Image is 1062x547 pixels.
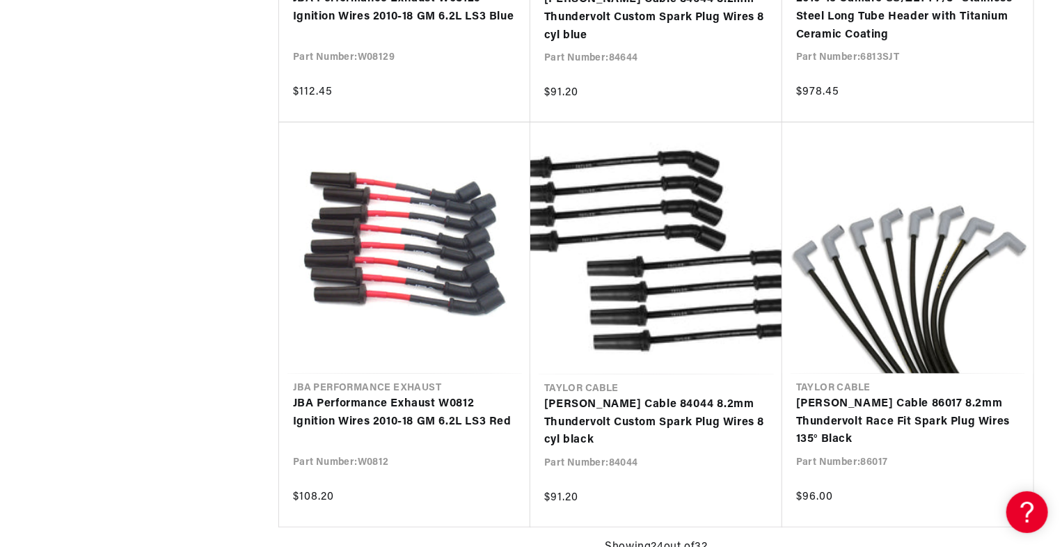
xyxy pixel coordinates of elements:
a: [PERSON_NAME] Cable 84044 8.2mm Thundervolt Custom Spark Plug Wires 8 cyl black [544,396,768,450]
a: [PERSON_NAME] Cable 86017 8.2mm Thundervolt Race Fit Spark Plug Wires 135° Black [796,395,1020,449]
a: JBA Performance Exhaust W0812 Ignition Wires 2010-18 GM 6.2L LS3 Red [293,395,516,431]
